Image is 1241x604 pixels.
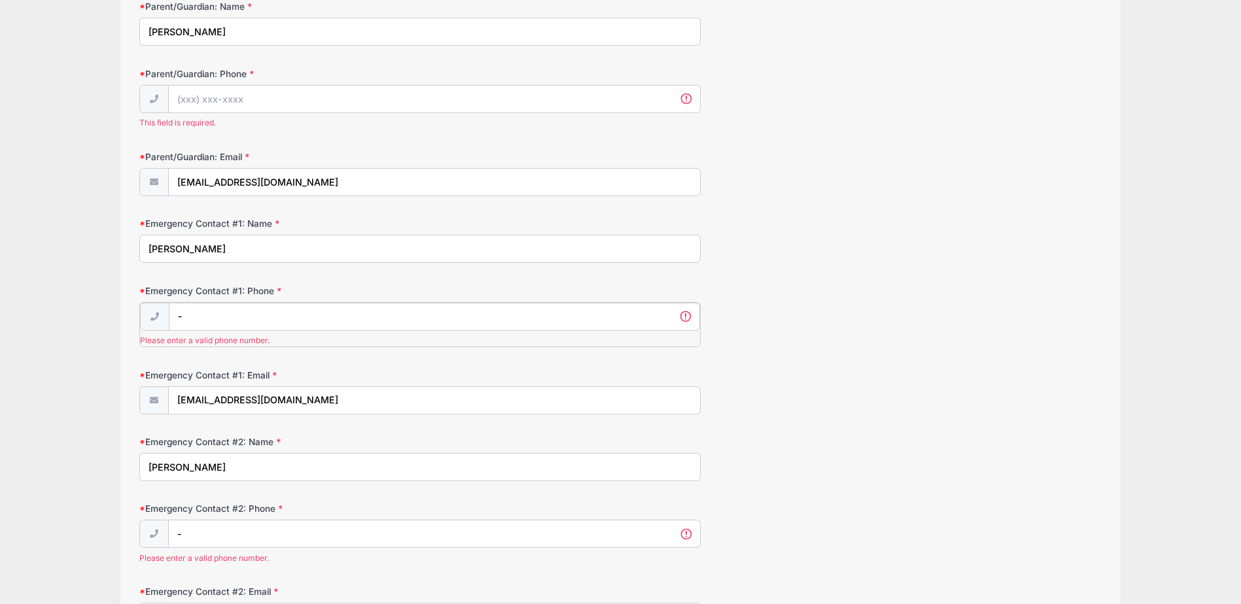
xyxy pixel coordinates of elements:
[139,369,460,382] label: Emergency Contact #1: Email
[168,520,701,548] input: (xxx) xxx-xxxx
[139,217,460,230] label: Emergency Contact #1: Name
[139,117,701,129] span: This field is required.
[169,303,700,331] input: (xxx) xxx-xxxx
[139,435,460,448] label: Emergency Contact #2: Name
[139,67,460,80] label: Parent/Guardian: Phone
[139,552,701,564] span: Please enter a valid phone number.
[139,502,460,515] label: Emergency Contact #2: Phone
[139,150,460,163] label: Parent/Guardian: Email
[139,585,460,598] label: Emergency Contact #2: Email
[139,284,460,297] label: Emergency Contact #1: Phone
[168,168,701,196] input: email@email.com
[168,386,701,414] input: email@email.com
[168,85,701,113] input: (xxx) xxx-xxxx
[140,335,700,346] span: Please enter a valid phone number.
